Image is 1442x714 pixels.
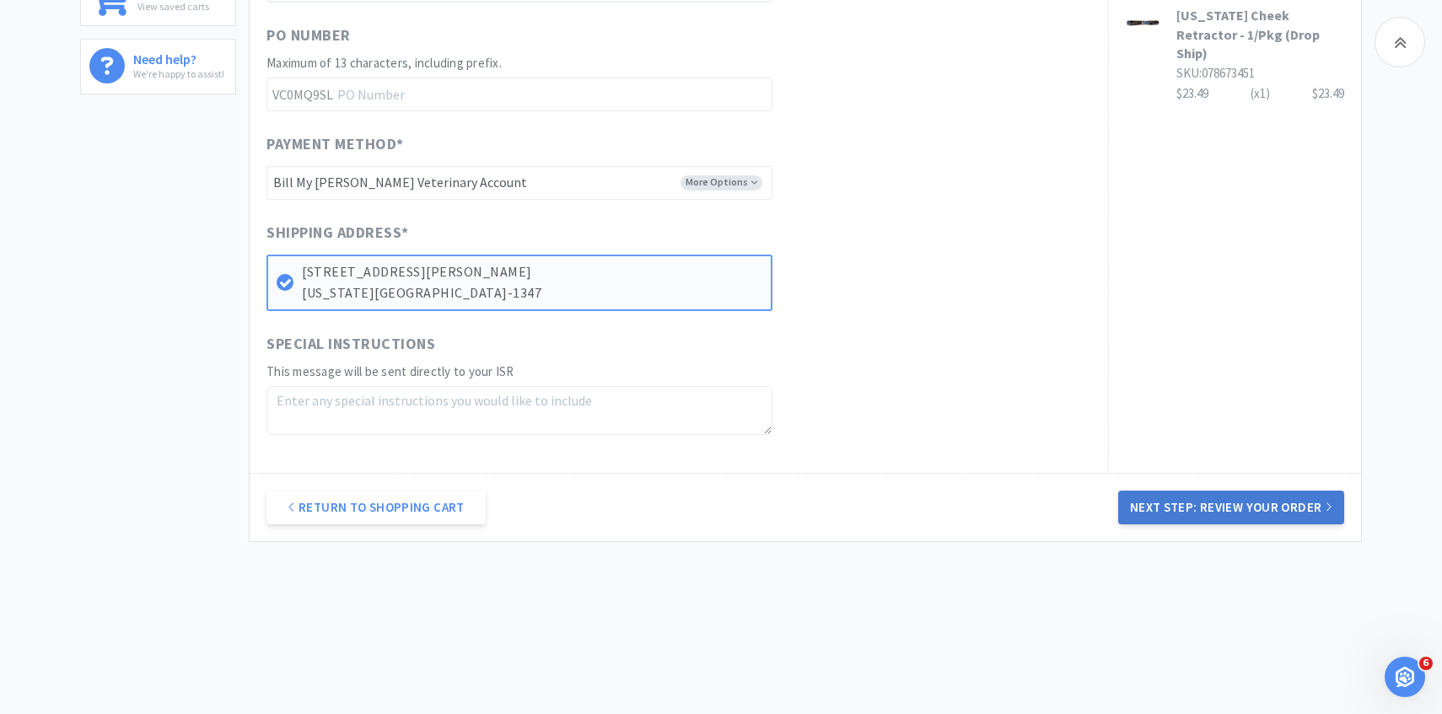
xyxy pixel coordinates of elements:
p: We're happy to assist! [133,66,224,82]
img: 403286f28b9a4531a49c0d75bbbe6e09_71665.jpeg [1126,6,1160,40]
h3: [US_STATE] Cheek Retractor - 1/Pkg (Drop Ship) [1176,6,1344,62]
p: [US_STATE][GEOGRAPHIC_DATA]-1347 [302,282,762,304]
span: PO Number [266,24,351,48]
button: Next Step: Review Your Order [1118,491,1344,524]
span: Shipping Address * [266,221,409,245]
span: Maximum of 13 characters, including prefix. [266,55,502,71]
span: Special Instructions [266,332,435,357]
span: This message will be sent directly to your ISR [266,363,514,379]
span: Payment Method * [266,132,404,157]
p: [STREET_ADDRESS][PERSON_NAME] [302,261,762,283]
iframe: Intercom live chat [1385,657,1425,697]
span: 6 [1419,657,1433,670]
a: Return to Shopping Cart [266,491,486,524]
span: VC0MQ9SL [266,78,336,110]
span: SKU: 078673451 [1176,65,1255,81]
h6: Need help? [133,48,224,66]
div: $23.49 [1312,83,1344,104]
div: (x 1 ) [1251,83,1270,104]
input: PO Number [266,78,772,111]
div: $23.49 [1176,83,1344,104]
